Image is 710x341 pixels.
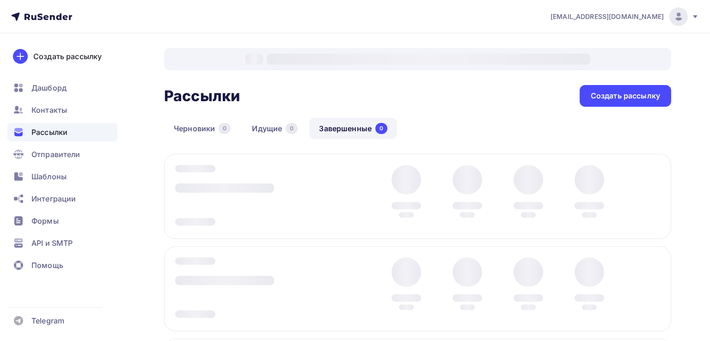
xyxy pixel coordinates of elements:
span: Шаблоны [31,171,67,182]
div: Создать рассылку [591,91,660,101]
a: Контакты [7,101,117,119]
div: 0 [219,123,231,134]
span: Помощь [31,260,63,271]
span: Отправители [31,149,80,160]
a: Шаблоны [7,167,117,186]
a: Отправители [7,145,117,164]
a: Формы [7,212,117,230]
h2: Рассылки [164,87,240,105]
span: Контакты [31,104,67,116]
div: 0 [375,123,387,134]
a: Завершенные0 [309,118,397,139]
span: Дашборд [31,82,67,93]
a: Дашборд [7,79,117,97]
a: [EMAIL_ADDRESS][DOMAIN_NAME] [551,7,699,26]
span: Интеграции [31,193,76,204]
a: Идущие0 [242,118,307,139]
a: Рассылки [7,123,117,141]
div: Создать рассылку [33,51,102,62]
span: Рассылки [31,127,67,138]
div: 0 [286,123,298,134]
span: Telegram [31,315,64,326]
span: API и SMTP [31,237,73,249]
span: Формы [31,215,59,226]
span: [EMAIL_ADDRESS][DOMAIN_NAME] [551,12,664,21]
a: Черновики0 [164,118,240,139]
